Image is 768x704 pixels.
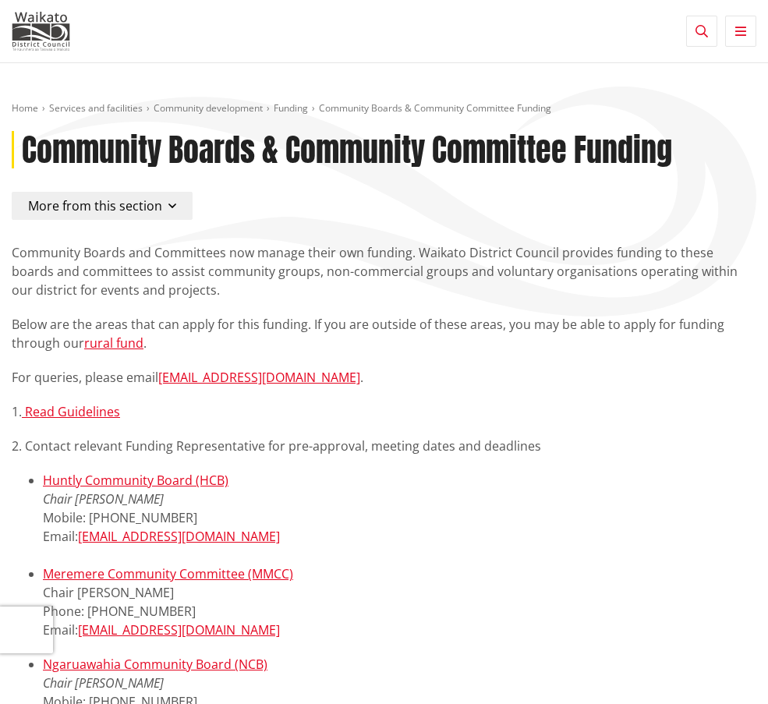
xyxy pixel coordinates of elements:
[22,131,672,168] h1: Community Boards & Community Committee Funding
[12,243,756,299] p: Community Boards and Committees now manage their own funding. Waikato District Council provides f...
[43,564,756,639] li: Chair [PERSON_NAME] Phone: [PHONE_NUMBER] Email:
[12,368,756,387] p: For queries, please email .
[12,12,70,51] img: Waikato District Council - Te Kaunihera aa Takiwaa o Waikato
[12,192,193,220] button: More from this section
[43,674,164,692] em: Chair [PERSON_NAME]
[43,490,164,508] em: Chair [PERSON_NAME]
[43,565,293,582] a: Meremere Community Committee (MMCC)
[12,402,756,421] p: 1.
[43,471,756,564] li: Mobile: [PHONE_NUMBER] Email:
[43,656,267,673] a: Ngaruawahia Community Board (NCB)
[78,528,280,545] a: [EMAIL_ADDRESS][DOMAIN_NAME]
[154,101,263,115] a: Community development
[12,437,756,455] p: 2. Contact relevant Funding Representative for pre-approval, meeting dates and deadlines
[84,334,143,352] a: rural fund
[12,101,38,115] a: Home
[158,369,360,386] a: [EMAIL_ADDRESS][DOMAIN_NAME]
[43,472,228,489] a: Huntly Community Board (HCB)
[28,197,162,214] span: More from this section
[319,101,551,115] span: Community Boards & Community Committee Funding
[25,403,120,420] a: Read Guidelines
[49,101,143,115] a: Services and facilities
[12,102,756,115] nav: breadcrumb
[78,621,280,639] a: [EMAIL_ADDRESS][DOMAIN_NAME]
[12,315,756,352] p: Below are the areas that can apply for this funding. If you are outside of these areas, you may b...
[274,101,308,115] a: Funding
